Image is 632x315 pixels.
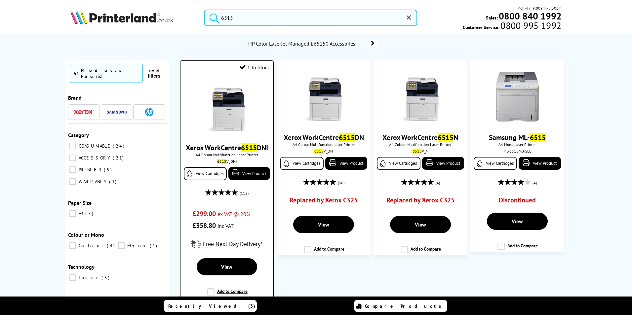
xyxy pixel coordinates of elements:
img: Xerox-6515-FrontFacing-Small.jpg [396,72,445,122]
span: Compare Products [365,303,445,309]
div: ML-6515ND/SEE [475,149,559,154]
span: Mon - Fri 9:00am - 5:30pm [517,5,562,11]
a: Replaced by Xerox C325 [386,196,454,208]
button: reset filters [143,68,165,79]
input: A4 5 [69,210,76,217]
span: ex VAT @ 20% [217,211,250,217]
div: 1 In Stock [240,64,270,71]
span: PRINTER [77,167,103,173]
span: A4 [77,211,85,217]
mark: 6515 [339,133,355,142]
span: (4) [436,177,440,189]
div: Products Found [81,67,139,79]
span: A4 Colour Multifunction Laser Printer [184,152,270,157]
b: 0800 840 1992 [499,10,562,22]
a: Compare Products [354,300,447,312]
img: Samsung [107,111,127,114]
a: Recently Viewed (3) [164,300,257,312]
span: 5 [101,275,111,281]
span: £299.00 [192,209,216,218]
span: Paper Size [68,199,92,206]
span: £358.80 [192,221,216,230]
mark: 6515 [217,159,226,164]
input: Colour 4 [69,242,76,249]
span: Recently Viewed (3) [168,303,256,309]
a: View Cartridges [474,157,517,170]
div: modal_delivery [184,235,270,253]
span: 1 [109,179,118,185]
a: View [487,213,548,230]
img: HP [145,108,153,116]
label: Add to Compare [304,246,344,259]
label: Add to Compare [207,288,248,301]
span: View [415,221,426,228]
span: Colour or Mono [68,231,104,238]
span: Technology [68,263,95,270]
a: View Product [422,157,464,170]
span: 1 [150,243,159,249]
a: View Cartridges [377,157,420,170]
span: ACCESSORY [77,155,112,161]
span: inc VAT [217,223,234,229]
span: 4 [107,243,116,249]
mark: 6515 [314,149,324,154]
span: Mono [126,243,149,249]
div: V_DNI [185,159,268,164]
span: 5 [85,211,95,217]
span: 24 [113,143,126,149]
a: View [197,258,257,275]
span: WARRANTY [77,179,108,185]
span: CONSUMABLE [77,143,112,149]
img: Xerox [74,110,94,114]
span: HP Color LaserJet Managed E65150 Accessories [248,40,358,47]
span: A4 Colour Multifunction Laser Printer [280,142,367,147]
span: View [221,263,232,270]
span: 0800 995 1992 [499,22,561,29]
a: Replaced by Xerox C325 [290,196,358,208]
label: Add to Compare [497,243,538,255]
a: View Cartridges [280,157,323,170]
a: View [390,216,451,233]
a: 0800 840 1992 [498,13,562,19]
a: Xerox WorkCentre6515DNI [186,143,268,152]
div: V_N [378,149,462,154]
a: View Product [519,157,561,170]
span: Free Next Day Delivery* [203,240,262,248]
input: CONSUMABLE 24 [69,143,76,149]
span: Brand [68,94,82,101]
mark: 6515 [413,149,422,154]
a: View Cartridges [184,167,227,180]
a: View [293,216,354,233]
mark: 6515 [530,133,546,142]
span: A4 Colour Multifunction Laser Printer [377,142,464,147]
span: Sales: [486,15,498,21]
div: Discontinued [482,196,552,208]
span: Category [68,132,89,138]
span: A4 Mono Laser Printer [474,142,561,147]
span: Connectivity [68,296,97,302]
a: View Product [228,167,270,180]
span: View [512,218,523,225]
span: (4) [533,177,537,189]
img: samsung-ml5515-front-small.jpg [493,72,542,122]
a: HP Color LaserJet Managed E65150 Accessories [248,39,378,48]
img: Xerox-6515-FrontFacing-Small.jpg [202,82,252,132]
a: View Product [325,157,367,170]
a: Printerland Logo [70,10,196,26]
mark: 6515 [241,143,257,152]
mark: 6515 [438,133,454,142]
input: Mono 1 [118,242,125,249]
a: Samsung ML-6515 [489,133,546,142]
span: (30) [338,177,344,189]
span: Colour [77,243,106,249]
span: Customer Service: [463,22,561,30]
input: Search product or brand [204,10,417,26]
input: Laser 5 [69,274,76,281]
input: ACCESSORY 21 [69,155,76,161]
span: (112) [240,187,249,199]
img: Printerland Logo [70,10,174,24]
span: 51 [73,70,79,77]
a: Xerox WorkCentre6515DN [284,133,364,142]
img: Xerox-6515-FrontFacing-Small.jpg [299,72,348,122]
span: 21 [113,155,125,161]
